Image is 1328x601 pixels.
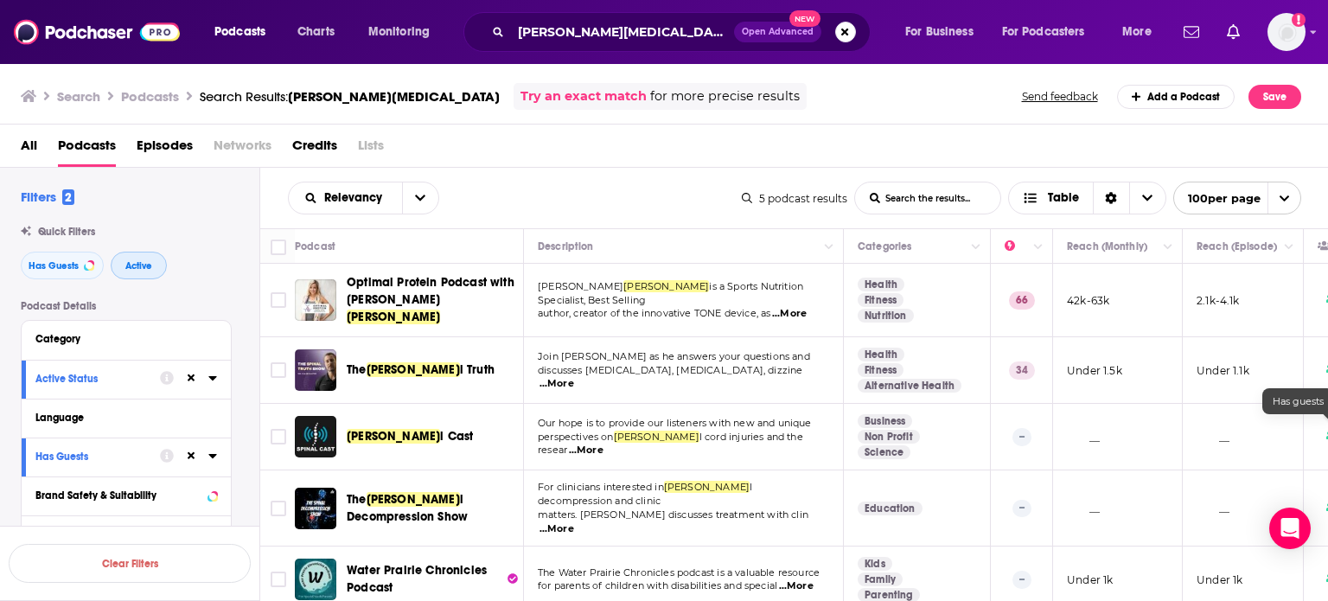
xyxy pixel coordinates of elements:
div: Brand Safety & Suitability [35,489,202,502]
span: [PERSON_NAME][MEDICAL_DATA] [288,88,500,105]
div: Search Results: [200,88,500,105]
a: Nutrition [858,309,914,323]
span: ...More [539,377,574,391]
span: Table [1048,192,1079,204]
span: For Business [905,20,974,44]
img: Water Prairie Chronicles Podcast [295,559,336,600]
button: Brand Safety & Suitability [35,484,217,506]
a: Education [858,502,923,515]
span: Has Guests [29,261,79,271]
div: Categories [858,236,911,257]
p: -- [1012,571,1031,588]
p: Under 1.5k [1067,363,1122,378]
a: Episodes [137,131,193,167]
div: Podcast [295,236,335,257]
div: Active Status [35,373,149,385]
button: Column Actions [819,237,840,258]
span: Toggle select row [271,429,286,444]
span: Networks [214,131,271,167]
span: Optimal Protein Podcast with [PERSON_NAME] [347,275,514,307]
p: 34 [1009,361,1035,379]
span: Toggle select row [271,501,286,516]
span: Toggle select row [271,362,286,378]
p: 42k-63k [1067,293,1109,308]
svg: Add a profile image [1292,13,1306,27]
span: ...More [539,522,574,536]
img: User Profile [1267,13,1306,51]
a: Optimal Protein Podcast with Vanessa Spina [295,279,336,321]
button: open menu [991,18,1110,46]
img: Spinal Cast [295,416,336,457]
button: Active [111,252,167,279]
p: __ [1197,501,1229,515]
h2: Choose View [1008,182,1166,214]
span: [PERSON_NAME] [623,280,709,292]
a: The[PERSON_NAME]l Decompression Show [347,491,518,526]
span: New [789,10,820,27]
button: Column Actions [1028,237,1049,258]
span: matters. [PERSON_NAME] discusses treatment with clin [538,508,808,521]
span: Toggle select row [271,292,286,308]
div: Search podcasts, credits, & more... [480,12,887,52]
a: [PERSON_NAME]l Cast [347,428,473,445]
button: Political SkewBeta [35,523,217,545]
button: Active Status [35,368,160,389]
span: [PERSON_NAME] [347,310,440,324]
a: Fitness [858,363,903,377]
span: Logged in as Bcprpro33 [1267,13,1306,51]
div: Language [35,412,206,424]
a: Alternative Health [858,379,961,393]
a: Search Results:[PERSON_NAME][MEDICAL_DATA] [200,88,500,105]
input: Search podcasts, credits, & more... [511,18,734,46]
span: Our hope is to provide our listeners with new and unique [538,417,812,429]
span: [PERSON_NAME] [538,280,623,292]
button: open menu [893,18,995,46]
span: Relevancy [324,192,388,204]
span: [PERSON_NAME] [347,429,440,444]
span: [PERSON_NAME] [367,362,460,377]
div: Sort Direction [1093,182,1129,214]
span: [PERSON_NAME] [614,431,699,443]
h3: Search [57,88,100,105]
div: Reach (Episode) [1197,236,1277,257]
span: Water Prairie Chronicles Podcast [347,563,487,595]
span: perspectives on [538,431,614,443]
span: l Truth [460,362,495,377]
a: Show notifications dropdown [1177,17,1206,47]
span: for parents of children with disabilities and special [538,579,777,591]
a: Try an exact match [520,86,647,106]
span: Quick Filters [38,226,95,238]
span: l decompression and clinic [538,481,752,507]
button: open menu [402,182,438,214]
a: Non Profit [858,430,920,444]
a: Family [858,572,903,586]
button: Language [35,406,217,428]
a: All [21,131,37,167]
span: Join [PERSON_NAME] as he answers your questions and [538,350,810,362]
span: ...More [569,444,603,457]
span: author, creator of the innovative TONE device, as [538,307,770,319]
a: The Spinal Truth [295,349,336,391]
div: Open Intercom Messenger [1269,508,1311,549]
span: l Cast [440,429,473,444]
p: Under 1k [1067,572,1113,587]
button: open menu [202,18,288,46]
span: More [1122,20,1152,44]
a: The[PERSON_NAME]l Truth [347,361,495,379]
a: Fitness [858,293,903,307]
button: open menu [356,18,452,46]
span: Open Advanced [742,28,814,36]
a: Show notifications dropdown [1220,17,1247,47]
span: l Decompression Show [347,492,468,524]
button: Show profile menu [1267,13,1306,51]
a: Kids [858,557,892,571]
span: [PERSON_NAME] [367,492,460,507]
p: Under 1.1k [1197,363,1249,378]
span: Podcasts [58,131,116,167]
button: Category [35,328,217,349]
button: Column Actions [1279,237,1299,258]
p: Podcast Details [21,300,232,312]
